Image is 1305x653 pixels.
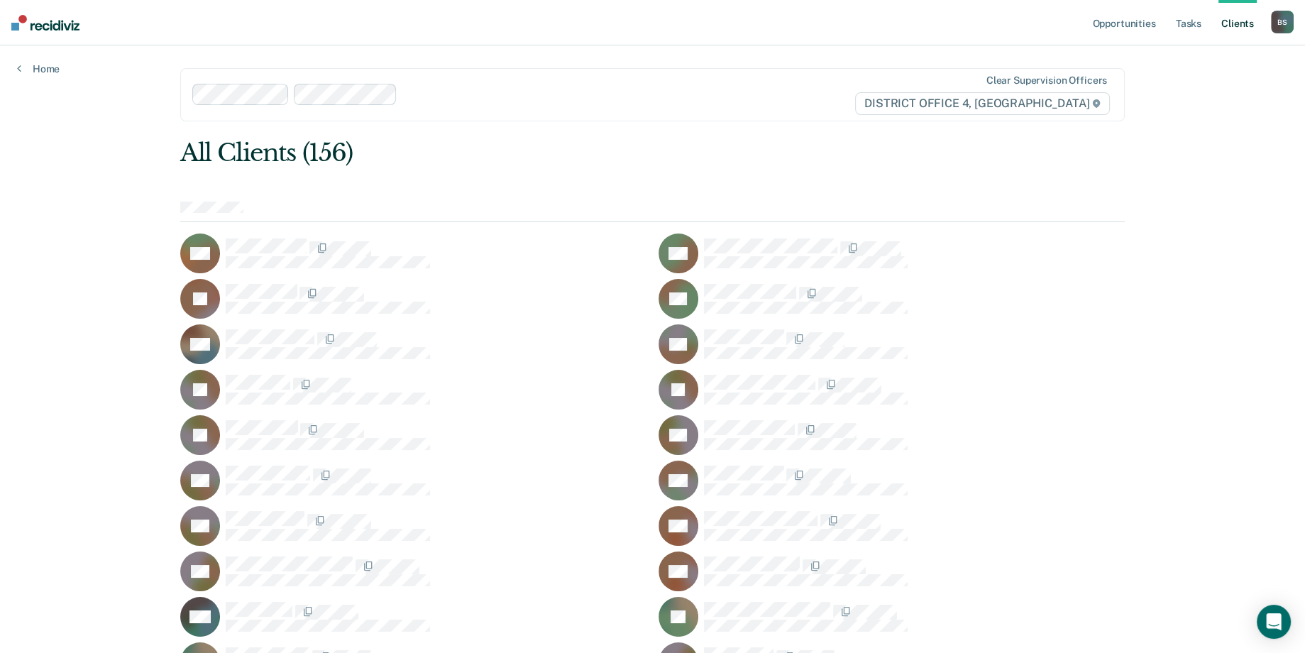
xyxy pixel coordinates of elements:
span: DISTRICT OFFICE 4, [GEOGRAPHIC_DATA] [855,92,1110,115]
div: Open Intercom Messenger [1257,605,1291,639]
button: BS [1271,11,1294,33]
div: All Clients (156) [180,138,936,168]
a: Home [17,62,60,75]
div: Clear supervision officers [986,75,1107,87]
div: B S [1271,11,1294,33]
img: Recidiviz [11,15,79,31]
